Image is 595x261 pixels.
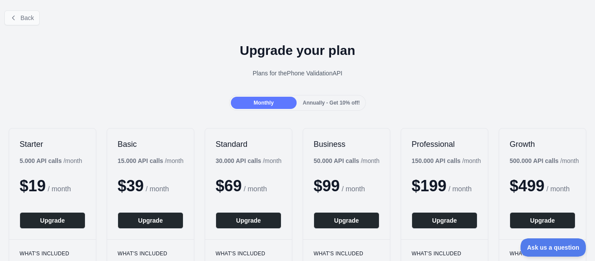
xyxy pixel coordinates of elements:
div: / month [216,156,281,165]
b: 30.000 API calls [216,157,261,164]
h2: Business [314,139,379,149]
h2: Standard [216,139,281,149]
div: / month [314,156,379,165]
div: / month [412,156,481,165]
h2: Professional [412,139,477,149]
span: $ 199 [412,177,446,195]
b: 50.000 API calls [314,157,359,164]
h2: Growth [510,139,575,149]
b: 500.000 API calls [510,157,558,164]
b: 150.000 API calls [412,157,460,164]
span: $ 499 [510,177,544,195]
div: / month [510,156,579,165]
iframe: Toggle Customer Support [521,238,586,257]
span: $ 69 [216,177,242,195]
span: $ 99 [314,177,340,195]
